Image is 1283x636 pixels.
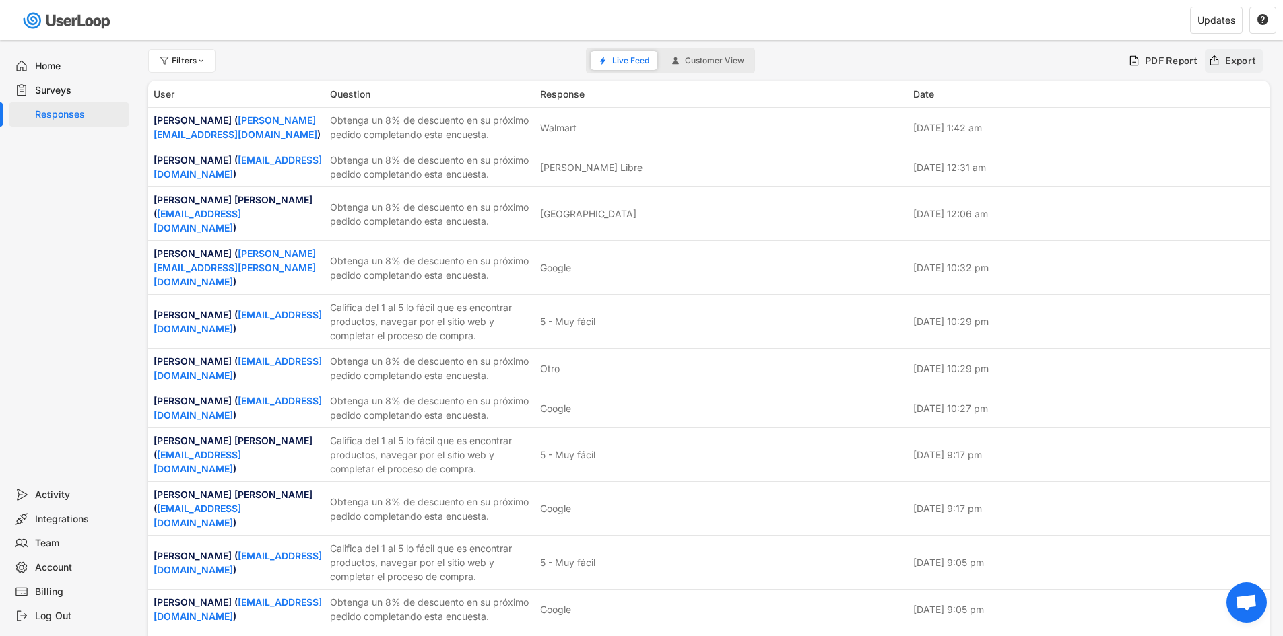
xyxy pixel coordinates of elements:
[154,308,322,336] div: [PERSON_NAME] ( )
[330,495,532,523] div: Obtenga un 8% de descuento en su próximo pedido completando esta encuesta.
[540,602,571,616] div: Google
[540,401,571,415] div: Google
[1226,582,1267,623] div: Bate-papo aberto
[540,260,571,275] div: Google
[154,549,322,577] div: [PERSON_NAME] ( )
[35,108,124,121] div: Responses
[913,160,1265,174] div: [DATE] 12:31 am
[154,87,322,101] div: User
[35,60,124,73] div: Home
[591,51,657,70] button: Live Feed
[540,361,560,376] div: Otro
[172,57,207,65] div: Filters
[154,113,322,141] div: [PERSON_NAME] ( )
[685,57,744,65] span: Customer View
[330,200,532,228] div: Obtenga un 8% de descuento en su próximo pedido completando esta encuesta.
[1225,55,1257,67] div: Export
[913,120,1265,135] div: [DATE] 1:42 am
[913,207,1265,221] div: [DATE] 12:06 am
[154,246,322,289] div: [PERSON_NAME] ( )
[540,314,595,328] div: 5 - Muy fácil
[540,160,643,174] div: [PERSON_NAME] Libre
[35,610,124,623] div: Log Out
[913,314,1265,328] div: [DATE] 10:29 pm
[154,596,322,622] a: [EMAIL_ADDRESS][DOMAIN_NAME]
[330,153,532,181] div: Obtenga un 8% de descuento en su próximo pedido completando esta encuesta.
[913,555,1265,569] div: [DATE] 9:05 pm
[154,355,322,381] a: [EMAIL_ADDRESS][DOMAIN_NAME]
[35,561,124,574] div: Account
[540,555,595,569] div: 5 - Muy fácil
[154,248,316,287] a: [PERSON_NAME][EMAIL_ADDRESS][PERSON_NAME][DOMAIN_NAME]
[154,433,322,476] div: [PERSON_NAME] [PERSON_NAME] ( )
[540,120,577,135] div: Walmart
[913,361,1265,376] div: [DATE] 10:29 pm
[540,448,595,462] div: 5 - Muy fácil
[1197,15,1235,25] div: Updates
[330,394,532,422] div: Obtenga un 8% de descuento en su próximo pedido completando esta encuesta.
[663,51,752,70] button: Customer View
[154,153,322,181] div: [PERSON_NAME] ( )
[154,394,322,422] div: [PERSON_NAME] ( )
[913,501,1265,516] div: [DATE] 9:17 pm
[154,354,322,382] div: [PERSON_NAME] ( )
[913,602,1265,616] div: [DATE] 9:05 pm
[330,595,532,623] div: Obtenga un 8% de descuento en su próximo pedido completando esta encuesta.
[330,433,532,476] div: Califica del 1 al 5 lo fácil que es encontrar productos, navegar por el sitio web y completar el ...
[913,87,1265,101] div: Date
[330,254,532,282] div: Obtenga un 8% de descuento en su próximo pedido completando esta encuesta.
[1257,13,1268,26] text: 
[35,537,124,550] div: Team
[913,260,1265,275] div: [DATE] 10:32 pm
[35,586,124,598] div: Billing
[154,503,241,528] a: [EMAIL_ADDRESS][DOMAIN_NAME]
[330,541,532,584] div: Califica del 1 al 5 lo fácil que es encontrar productos, navegar por el sitio web y completar el ...
[154,449,241,474] a: [EMAIL_ADDRESS][DOMAIN_NAME]
[913,401,1265,415] div: [DATE] 10:27 pm
[1257,14,1269,26] button: 
[913,448,1265,462] div: [DATE] 9:17 pm
[20,7,115,34] img: userloop-logo-01.svg
[154,154,322,180] a: [EMAIL_ADDRESS][DOMAIN_NAME]
[540,501,571,516] div: Google
[540,87,905,101] div: Response
[154,595,322,623] div: [PERSON_NAME] ( )
[35,489,124,501] div: Activity
[1145,55,1198,67] div: PDF Report
[35,84,124,97] div: Surveys
[330,87,532,101] div: Question
[154,395,322,421] a: [EMAIL_ADDRESS][DOMAIN_NAME]
[154,309,322,334] a: [EMAIL_ADDRESS][DOMAIN_NAME]
[35,513,124,526] div: Integrations
[154,487,322,530] div: [PERSON_NAME] [PERSON_NAME] ( )
[330,300,532,343] div: Califica del 1 al 5 lo fácil que es encontrar productos, navegar por el sitio web y completar el ...
[612,57,649,65] span: Live Feed
[154,208,241,234] a: [EMAIL_ADDRESS][DOMAIN_NAME]
[154,550,322,575] a: [EMAIL_ADDRESS][DOMAIN_NAME]
[330,354,532,382] div: Obtenga un 8% de descuento en su próximo pedido completando esta encuesta.
[540,207,636,221] div: [GEOGRAPHIC_DATA]
[330,113,532,141] div: Obtenga un 8% de descuento en su próximo pedido completando esta encuesta.
[154,192,322,235] div: [PERSON_NAME] [PERSON_NAME] ( )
